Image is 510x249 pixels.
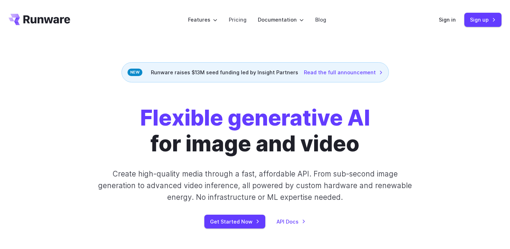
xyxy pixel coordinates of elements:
[140,105,370,157] h1: for image and video
[277,218,306,226] a: API Docs
[204,215,265,228] a: Get Started Now
[229,16,246,24] a: Pricing
[439,16,456,24] a: Sign in
[315,16,326,24] a: Blog
[464,13,501,27] a: Sign up
[121,62,389,82] div: Runware raises $13M seed funding led by Insight Partners
[8,14,70,25] a: Go to /
[188,16,217,24] label: Features
[97,168,413,203] p: Create high-quality media through a fast, affordable API. From sub-second image generation to adv...
[304,68,383,76] a: Read the full announcement
[140,105,370,131] strong: Flexible generative AI
[258,16,304,24] label: Documentation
